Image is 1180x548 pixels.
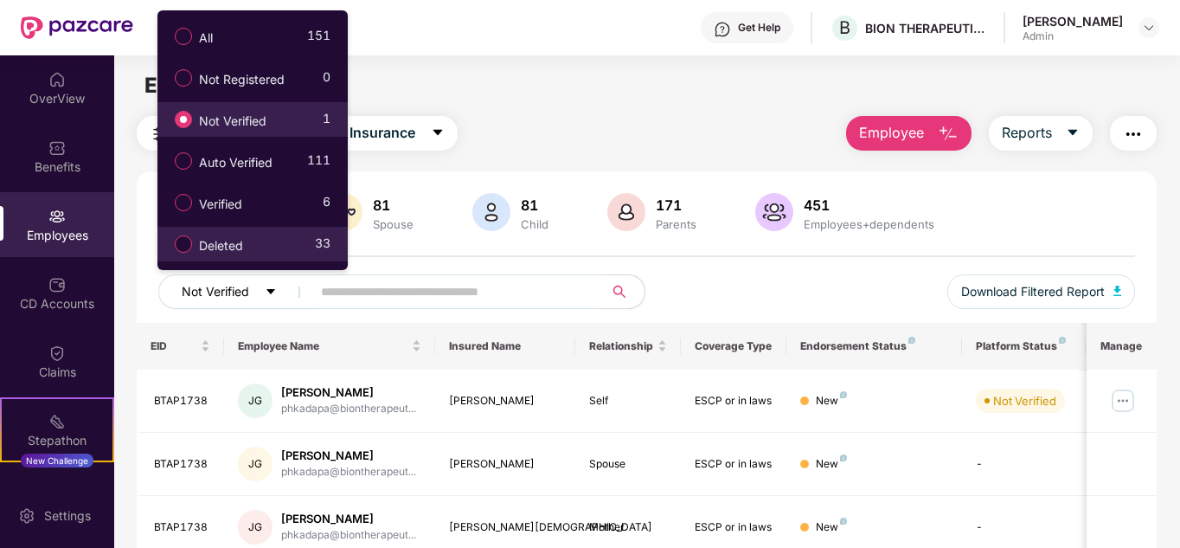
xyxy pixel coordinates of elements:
span: Employee [859,122,924,144]
div: [PERSON_NAME] [449,456,562,473]
img: svg+xml;base64,PHN2ZyBpZD0iQ0RfQWNjb3VudHMiIGRhdGEtbmFtZT0iQ0QgQWNjb3VudHMiIHhtbG5zPSJodHRwOi8vd3... [48,276,66,293]
span: caret-down [1066,126,1080,141]
td: - [962,433,1085,496]
div: Spouse [589,456,667,473]
span: Not Verified [192,112,273,131]
div: JG [238,447,273,481]
span: 6 [323,192,330,217]
th: EID [137,323,225,370]
th: Coverage Type [681,323,786,370]
span: Deleted [192,236,250,255]
img: svg+xml;base64,PHN2ZyBpZD0iRW5kb3JzZW1lbnRzIiB4bWxucz0iaHR0cDovL3d3dy53My5vcmcvMjAwMC9zdmciIHdpZH... [48,481,66,499]
div: New Challenge [21,454,93,467]
button: Download Filtered Report [947,274,1136,309]
th: Manage [1087,323,1157,370]
img: svg+xml;base64,PHN2ZyBpZD0iSG9tZSIgeG1sbnM9Imh0dHA6Ly93d3cudzMub3JnLzIwMDAvc3ZnIiB3aWR0aD0iMjAiIG... [48,71,66,88]
div: Mother [589,519,667,536]
img: svg+xml;base64,PHN2ZyB4bWxucz0iaHR0cDovL3d3dy53My5vcmcvMjAwMC9zdmciIHhtbG5zOnhsaW5rPSJodHRwOi8vd3... [938,124,959,145]
button: Not Verifiedcaret-down [158,274,317,309]
span: 0 [323,68,330,93]
div: [PERSON_NAME] [281,384,416,401]
img: svg+xml;base64,PHN2ZyB4bWxucz0iaHR0cDovL3d3dy53My5vcmcvMjAwMC9zdmciIHdpZHRoPSI4IiBoZWlnaHQ9IjgiIH... [1059,337,1066,344]
img: svg+xml;base64,PHN2ZyB4bWxucz0iaHR0cDovL3d3dy53My5vcmcvMjAwMC9zdmciIHdpZHRoPSIyMSIgaGVpZ2h0PSIyMC... [48,413,66,430]
img: svg+xml;base64,PHN2ZyBpZD0iQmVuZWZpdHMiIHhtbG5zPSJodHRwOi8vd3d3LnczLm9yZy8yMDAwL3N2ZyIgd2lkdGg9Ij... [48,139,66,157]
span: All [192,29,220,48]
div: ESCP or in laws [695,456,773,473]
div: Not Verified [993,392,1056,409]
div: BTAP1738 [154,519,211,536]
img: svg+xml;base64,PHN2ZyB4bWxucz0iaHR0cDovL3d3dy53My5vcmcvMjAwMC9zdmciIHdpZHRoPSI4IiBoZWlnaHQ9IjgiIH... [840,391,847,398]
img: svg+xml;base64,PHN2ZyBpZD0iRHJvcGRvd24tMzJ4MzIiIHhtbG5zPSJodHRwOi8vd3d3LnczLm9yZy8yMDAwL3N2ZyIgd2... [1142,21,1156,35]
span: Verified [192,195,249,214]
div: [PERSON_NAME][DEMOGRAPHIC_DATA] [449,519,562,536]
img: svg+xml;base64,PHN2ZyB4bWxucz0iaHR0cDovL3d3dy53My5vcmcvMjAwMC9zdmciIHhtbG5zOnhsaW5rPSJodHRwOi8vd3... [755,193,793,231]
div: BTAP1738 [154,393,211,409]
div: Endorsement Status [800,339,948,353]
span: caret-down [431,126,445,141]
img: New Pazcare Logo [21,16,133,39]
th: Insured Name [435,323,576,370]
div: JG [238,384,273,418]
span: Download Filtered Report [961,282,1105,301]
span: Employee Name [238,339,408,353]
img: svg+xml;base64,PHN2ZyBpZD0iQ2xhaW0iIHhtbG5zPSJodHRwOi8vd3d3LnczLm9yZy8yMDAwL3N2ZyIgd2lkdGg9IjIwIi... [48,345,66,362]
div: 81 [369,197,417,214]
div: Stepathon [2,432,112,449]
img: svg+xml;base64,PHN2ZyB4bWxucz0iaHR0cDovL3d3dy53My5vcmcvMjAwMC9zdmciIHdpZHRoPSI4IiBoZWlnaHQ9IjgiIH... [840,518,847,525]
div: New [816,519,847,536]
span: Auto Verified [192,153,279,172]
img: svg+xml;base64,PHN2ZyB4bWxucz0iaHR0cDovL3d3dy53My5vcmcvMjAwMC9zdmciIHdpZHRoPSIyNCIgaGVpZ2h0PSIyNC... [1123,124,1144,145]
div: Parents [652,217,700,231]
div: [PERSON_NAME] [281,511,416,527]
th: Relationship [575,323,681,370]
div: ESCP or in laws [695,519,773,536]
img: svg+xml;base64,PHN2ZyBpZD0iSGVscC0zMngzMiIgeG1sbnM9Imh0dHA6Ly93d3cudzMub3JnLzIwMDAvc3ZnIiB3aWR0aD... [714,21,731,38]
img: svg+xml;base64,PHN2ZyB4bWxucz0iaHR0cDovL3d3dy53My5vcmcvMjAwMC9zdmciIHdpZHRoPSI4IiBoZWlnaHQ9IjgiIH... [908,337,915,344]
div: BTAP1738 [154,456,211,473]
span: Not Registered [192,70,292,89]
div: Self [589,393,667,409]
span: 33 [315,234,330,259]
img: svg+xml;base64,PHN2ZyB4bWxucz0iaHR0cDovL3d3dy53My5vcmcvMjAwMC9zdmciIHhtbG5zOnhsaW5rPSJodHRwOi8vd3... [472,193,510,231]
button: Filters [137,116,228,151]
span: Reports [1002,122,1052,144]
img: svg+xml;base64,PHN2ZyBpZD0iRW1wbG95ZWVzIiB4bWxucz0iaHR0cDovL3d3dy53My5vcmcvMjAwMC9zdmciIHdpZHRoPS... [48,208,66,225]
button: Employee [846,116,972,151]
div: Child [517,217,552,231]
img: svg+xml;base64,PHN2ZyB4bWxucz0iaHR0cDovL3d3dy53My5vcmcvMjAwMC9zdmciIHhtbG5zOnhsaW5rPSJodHRwOi8vd3... [607,193,645,231]
span: Not Verified [182,282,249,301]
button: Reportscaret-down [989,116,1093,151]
div: Get Help [738,21,780,35]
button: search [602,274,645,309]
div: JG [238,510,273,545]
div: [PERSON_NAME] [281,448,416,464]
div: phkadapa@biontherapeut... [281,401,416,417]
div: Admin [1023,29,1123,43]
img: manageButton [1109,387,1137,415]
img: svg+xml;base64,PHN2ZyB4bWxucz0iaHR0cDovL3d3dy53My5vcmcvMjAwMC9zdmciIHdpZHRoPSIyNCIgaGVpZ2h0PSIyNC... [150,124,170,145]
th: Employee Name [224,323,435,370]
div: 451 [800,197,938,214]
span: caret-down [265,286,277,300]
div: phkadapa@biontherapeut... [281,464,416,480]
button: Group Health Insurancecaret-down [245,116,458,151]
img: svg+xml;base64,PHN2ZyBpZD0iU2V0dGluZy0yMHgyMCIgeG1sbnM9Imh0dHA6Ly93d3cudzMub3JnLzIwMDAvc3ZnIiB3aW... [18,507,35,525]
span: EID [151,339,198,353]
span: Relationship [589,339,654,353]
div: Employees+dependents [800,217,938,231]
span: search [602,285,636,299]
div: ESCP or in laws [695,393,773,409]
div: Platform Status [976,339,1071,353]
span: 151 [307,26,330,51]
div: phkadapa@biontherapeut... [281,527,416,544]
div: Settings [39,507,96,525]
div: 171 [652,197,700,214]
span: B [839,17,850,38]
span: Employees [144,73,258,98]
span: 111 [307,151,330,176]
div: Spouse [369,217,417,231]
span: 1 [323,109,330,134]
div: New [816,393,847,409]
div: BION THERAPEUTICS ([GEOGRAPHIC_DATA]) PRIVATE LIMITED [865,20,986,36]
div: New [816,456,847,473]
